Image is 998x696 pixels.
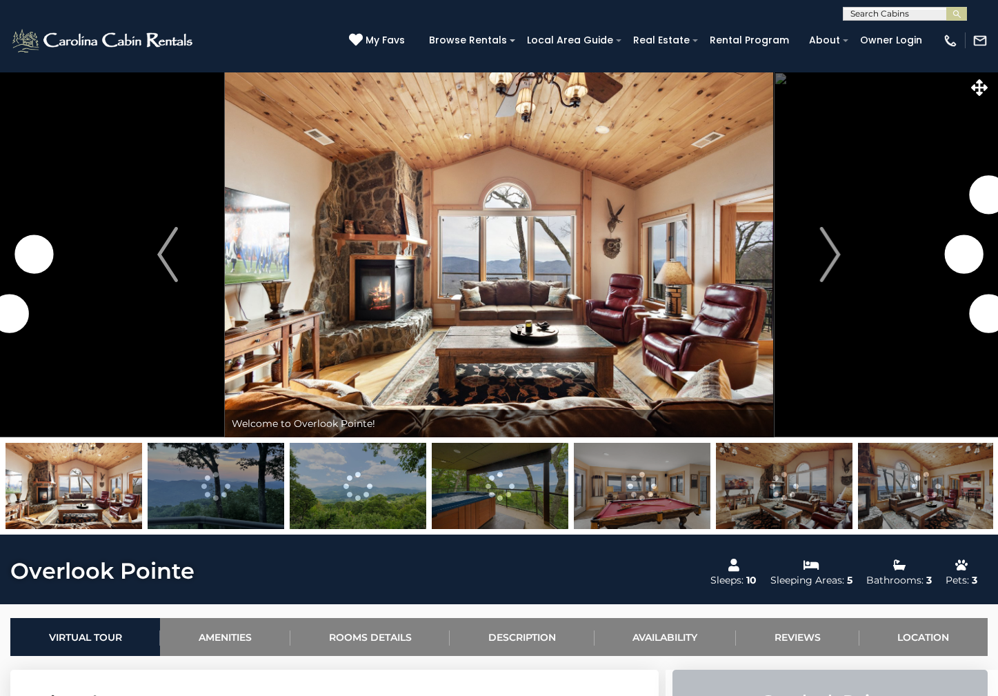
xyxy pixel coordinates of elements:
a: Real Estate [626,30,697,51]
a: Local Area Guide [520,30,620,51]
button: Previous [111,72,225,437]
a: Browse Rentals [422,30,514,51]
a: Amenities [160,618,290,656]
a: Location [859,618,988,656]
a: Owner Login [853,30,929,51]
span: My Favs [366,33,405,48]
div: Welcome to Overlook Pointe! [225,410,774,437]
img: 163278099 [148,443,284,529]
img: 163477010 [858,443,995,529]
img: White-1-2.png [10,27,197,54]
a: Rooms Details [290,618,450,656]
img: 163477009 [6,443,142,529]
img: 169113765 [432,443,568,529]
a: Rental Program [703,30,796,51]
img: 163477008 [716,443,852,529]
img: 169113753 [290,443,426,529]
img: 163477027 [574,443,710,529]
button: Next [773,72,887,437]
img: phone-regular-white.png [943,33,958,48]
img: mail-regular-white.png [972,33,988,48]
a: Description [450,618,594,656]
a: Virtual Tour [10,618,160,656]
img: arrow [157,227,178,282]
img: arrow [820,227,841,282]
a: Reviews [736,618,859,656]
a: Availability [595,618,736,656]
a: About [802,30,847,51]
a: My Favs [349,33,408,48]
